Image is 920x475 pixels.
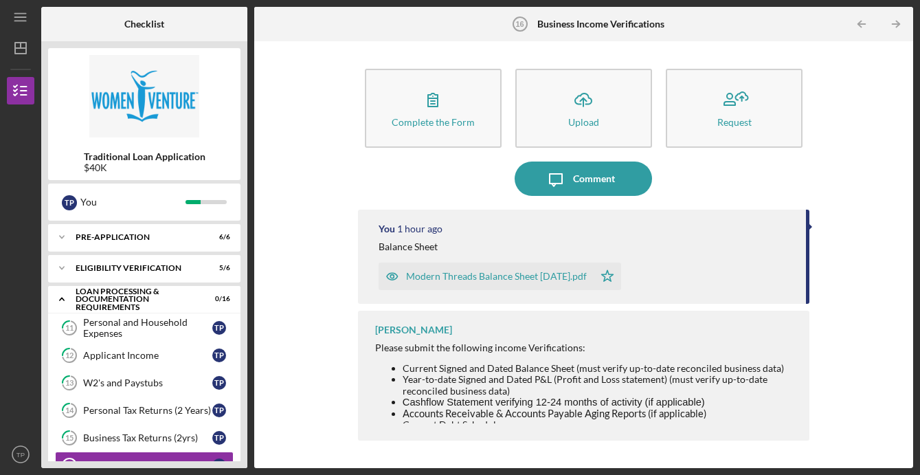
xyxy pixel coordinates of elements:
tspan: 13 [65,379,74,388]
div: T P [62,195,77,210]
button: Comment [515,162,652,196]
div: 5 / 6 [205,264,230,272]
div: Eligibility Verification [76,264,196,272]
div: Please submit the following income Verifications: [375,342,796,353]
tspan: 15 [65,434,74,443]
div: T P [212,431,226,445]
span: Accounts Receivable & Accounts Payable Aging Reports (if applicable) [403,408,706,419]
div: T P [212,376,226,390]
text: TP [16,451,25,459]
div: You [379,223,395,234]
b: Business Income Verifications [537,19,664,30]
div: Complete the Form [392,117,475,127]
div: Applicant Income [83,350,212,361]
tspan: 16 [515,20,524,28]
div: 0 / 16 [205,295,230,303]
div: T P [212,349,226,362]
button: Modern Threads Balance Sheet [DATE].pdf [379,263,621,290]
div: Personal Tax Returns (2 Years) [83,405,212,416]
div: Upload [568,117,599,127]
div: T P [212,459,226,472]
li: Current Debt Schedule [403,419,796,430]
div: Personal and Household Expenses [83,317,212,339]
div: Balance Sheet [379,241,438,252]
li: Year-to-date Signed and Dated P&L (Profit and Loss statement) (must verify up-to-date reconciled ... [403,374,796,396]
a: 13W2's and PaystubsTP [55,369,234,397]
a: 11Personal and Household ExpensesTP [55,314,234,342]
div: 6 / 6 [205,233,230,241]
div: T P [212,321,226,335]
div: Business Income Verifications [83,460,212,471]
b: Traditional Loan Application [84,151,205,162]
div: Comment [573,162,615,196]
a: 14Personal Tax Returns (2 Years)TP [55,397,234,424]
a: 12Applicant IncomeTP [55,342,234,369]
div: T P [212,404,226,417]
span: Cashflow Statement verifying 12-24 months of activity (if applicable) [403,397,705,408]
button: Upload [515,69,652,148]
tspan: 12 [65,351,74,360]
div: Request [717,117,752,127]
li: Current Signed and Dated Balance Sheet (must verify up-to-date reconciled business data) [403,363,796,374]
tspan: 14 [65,406,74,415]
button: TP [7,441,34,468]
time: 2025-09-12 16:31 [397,223,442,234]
button: Complete the Form [365,69,502,148]
div: [PERSON_NAME] [375,324,452,335]
div: Loan Processing & Documentation Requirements [76,287,196,311]
div: You [80,190,186,214]
tspan: 11 [65,324,74,333]
button: Request [666,69,803,148]
div: $40K [84,162,205,173]
a: 15Business Tax Returns (2yrs)TP [55,424,234,452]
b: Checklist [124,19,164,30]
div: Modern Threads Balance Sheet [DATE].pdf [406,271,587,282]
div: Business Tax Returns (2yrs) [83,432,212,443]
div: Pre-Application [76,233,196,241]
div: W2's and Paystubs [83,377,212,388]
img: Product logo [48,55,240,137]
